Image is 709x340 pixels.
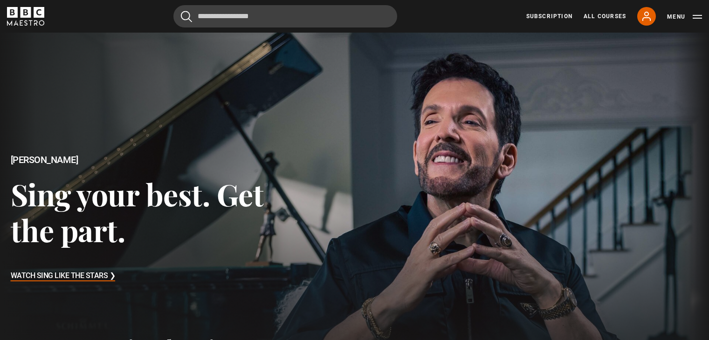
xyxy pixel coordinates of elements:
[667,12,702,21] button: Toggle navigation
[526,12,572,20] a: Subscription
[11,176,284,248] h3: Sing your best. Get the part.
[173,5,397,27] input: Search
[7,7,44,26] svg: BBC Maestro
[584,12,626,20] a: All Courses
[11,269,116,283] h3: Watch Sing Like the Stars ❯
[181,11,192,22] button: Submit the search query
[11,155,284,165] h2: [PERSON_NAME]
